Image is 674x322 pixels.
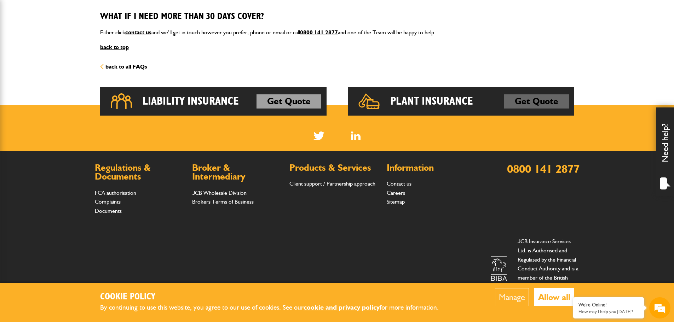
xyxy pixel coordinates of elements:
[495,288,529,306] button: Manage
[9,86,129,102] input: Enter your email address
[100,28,574,37] p: Either click and we’ll get in touch however you prefer, phone or email or call and one of the Tea...
[387,189,405,196] a: Careers
[95,207,122,214] a: Documents
[9,107,129,123] input: Enter your phone number
[390,94,473,109] h2: Plant Insurance
[100,302,450,313] p: By continuing to use this website, you agree to our use of cookies. See our for more information.
[289,163,380,172] h2: Products & Services
[192,189,247,196] a: JCB Wholesale Division
[96,218,128,227] em: Start Chat
[116,4,133,21] div: Minimize live chat window
[192,198,254,205] a: Brokers Terms of Business
[656,107,674,196] div: Need help?
[95,163,185,181] h2: Regulations & Documents
[387,163,477,172] h2: Information
[578,309,639,314] p: How may I help you today?
[289,180,375,187] a: Client support / Partnership approach
[534,288,574,306] button: Allow all
[578,302,639,308] div: We're Online!
[351,131,361,140] a: LinkedIn
[300,29,338,36] a: 0800 141 2877
[313,131,324,140] img: Twitter
[304,303,380,311] a: cookie and privacy policy
[351,131,361,140] img: Linked In
[125,29,151,36] a: contact us
[95,189,136,196] a: FCA authorisation
[518,237,580,300] p: JCB Insurance Services Ltd. is Authorised and Regulated by the Financial Conduct Authority and is...
[143,94,239,109] h2: Liability Insurance
[257,94,321,109] a: Get Quote
[9,65,129,81] input: Enter your last name
[507,162,580,176] a: 0800 141 2877
[9,128,129,212] textarea: Type your message and hit 'Enter'
[192,163,282,181] h2: Broker & Intermediary
[387,198,405,205] a: Sitemap
[100,292,450,303] h2: Cookie Policy
[100,63,147,70] a: back to all FAQs
[387,180,411,187] a: Contact us
[100,44,129,51] a: back to top
[100,11,574,22] h3: What if I need more than 30 Days cover?
[12,39,30,49] img: d_20077148190_company_1631870298795_20077148190
[37,40,119,49] div: Chat with us now
[95,198,121,205] a: Complaints
[504,94,569,109] a: Get Quote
